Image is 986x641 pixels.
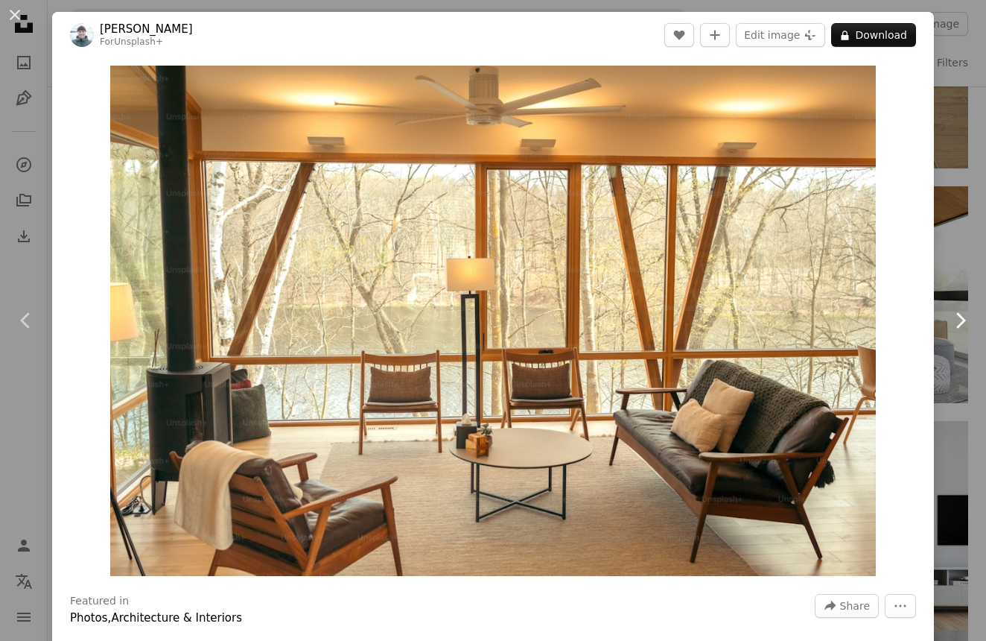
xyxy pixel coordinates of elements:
div: For [100,37,193,48]
img: a living room filled with furniture and a fire place [110,66,876,576]
span: Share [840,595,870,617]
span: , [108,611,112,625]
a: Unsplash+ [114,37,163,47]
button: Like [664,23,694,47]
button: More Actions [885,594,916,618]
button: Edit image [736,23,825,47]
a: [PERSON_NAME] [100,22,193,37]
img: Go to Hans Isaacson's profile [70,23,94,47]
button: Share this image [815,594,879,618]
a: Next [934,249,986,392]
button: Download [831,23,916,47]
button: Add to Collection [700,23,730,47]
button: Zoom in on this image [110,66,876,576]
a: Architecture & Interiors [111,611,242,625]
h3: Featured in [70,594,129,609]
a: Photos [70,611,108,625]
